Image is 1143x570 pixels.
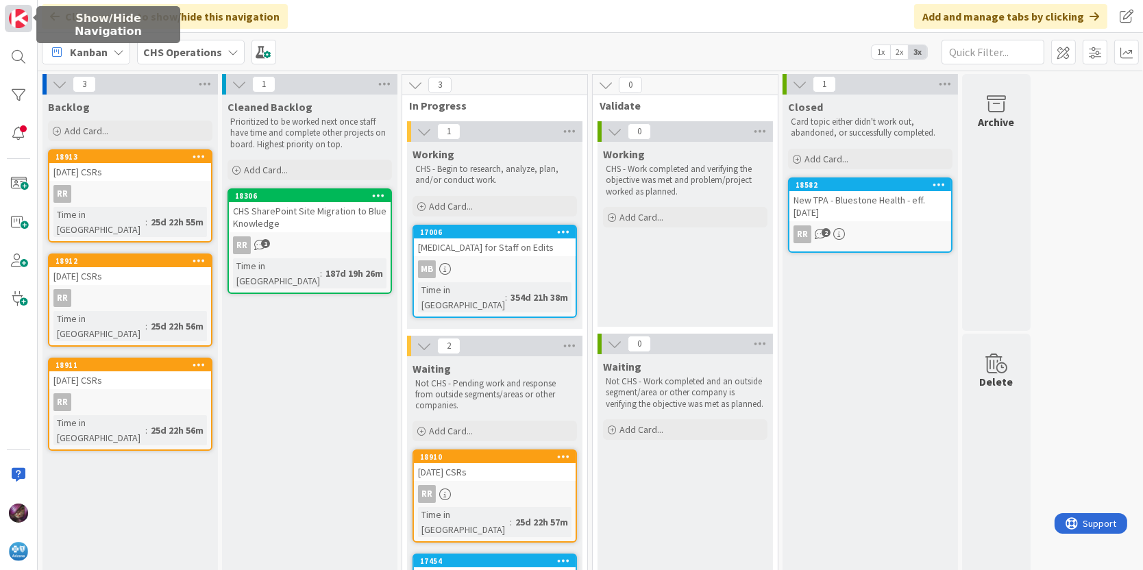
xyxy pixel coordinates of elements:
a: 18582New TPA - Bluestone Health - eff. [DATE]RR [788,177,952,253]
p: Not CHS - Pending work and response from outside segments/areas or other companies. [415,378,574,412]
span: 1 [813,76,836,92]
div: Time in [GEOGRAPHIC_DATA] [233,258,320,288]
div: Click our logo to show/hide this navigation [42,4,288,29]
span: Add Card... [64,125,108,137]
div: [DATE] CSRs [49,163,211,181]
span: : [145,214,147,230]
span: Waiting [603,360,641,373]
p: Prioritized to be worked next once staff have time and complete other projects on board. Highest ... [230,116,389,150]
span: Add Card... [429,200,473,212]
div: 17006[MEDICAL_DATA] for Staff on Edits [414,226,576,256]
a: 17006[MEDICAL_DATA] for Staff on EditsMBTime in [GEOGRAPHIC_DATA]:354d 21h 38m [413,225,577,318]
img: ML [9,504,28,523]
span: 2 [437,338,460,354]
div: Delete [980,373,1013,390]
span: Add Card... [804,153,848,165]
span: : [505,290,507,305]
span: 2 [822,228,831,237]
span: Working [603,147,645,161]
h5: Show/Hide Navigation [42,12,175,38]
span: Add Card... [619,211,663,223]
div: Time in [GEOGRAPHIC_DATA] [53,311,145,341]
a: 18912[DATE] CSRsRRTime in [GEOGRAPHIC_DATA]:25d 22h 56m [48,253,212,347]
div: 25d 22h 56m [147,319,207,334]
span: In Progress [409,99,570,112]
div: RR [53,289,71,307]
span: 3 [73,76,96,92]
span: : [510,515,512,530]
div: 18582New TPA - Bluestone Health - eff. [DATE] [789,179,951,221]
div: RR [233,236,251,254]
div: RR [53,393,71,411]
span: Kanban [70,44,108,60]
span: Backlog [48,100,90,114]
a: 18913[DATE] CSRsRRTime in [GEOGRAPHIC_DATA]:25d 22h 55m [48,149,212,243]
div: New TPA - Bluestone Health - eff. [DATE] [789,191,951,221]
div: RR [794,225,811,243]
div: 18306 [229,190,391,202]
span: 1 [261,239,270,248]
div: 25d 22h 55m [147,214,207,230]
span: 0 [628,336,651,352]
span: Add Card... [244,164,288,176]
div: MB [414,260,576,278]
div: 17454 [414,555,576,567]
div: 17454 [420,556,576,566]
div: RR [414,485,576,503]
div: 18911 [49,359,211,371]
div: Time in [GEOGRAPHIC_DATA] [53,415,145,445]
div: 18306 [235,191,391,201]
div: Time in [GEOGRAPHIC_DATA] [418,282,505,312]
input: Quick Filter... [942,40,1044,64]
div: 18910 [414,451,576,463]
div: 18913 [56,152,211,162]
div: [DATE] CSRs [414,463,576,481]
div: 18306CHS SharePoint Site Migration to Blue Knowledge [229,190,391,232]
span: 3 [428,77,452,93]
div: MB [418,260,436,278]
span: : [320,266,322,281]
div: 18911[DATE] CSRs [49,359,211,389]
span: 0 [628,123,651,140]
div: 18582 [789,179,951,191]
div: 18582 [796,180,951,190]
div: 18912 [49,255,211,267]
div: RR [789,225,951,243]
div: 17006 [414,226,576,238]
p: CHS - Work completed and verifying the objective was met and problem/project worked as planned. [606,164,765,197]
div: 187d 19h 26m [322,266,386,281]
div: Time in [GEOGRAPHIC_DATA] [418,507,510,537]
p: CHS - Begin to research, analyze, plan, and/or conduct work. [415,164,574,186]
img: avatar [9,542,28,561]
div: Time in [GEOGRAPHIC_DATA] [53,207,145,237]
div: 18911 [56,360,211,370]
div: [MEDICAL_DATA] for Staff on Edits [414,238,576,256]
span: Working [413,147,454,161]
p: Not CHS - Work completed and an outside segment/area or other company is verifying the objective ... [606,376,765,410]
span: Validate [600,99,761,112]
a: 18910[DATE] CSRsRRTime in [GEOGRAPHIC_DATA]:25d 22h 57m [413,449,577,543]
span: Waiting [413,362,451,375]
div: [DATE] CSRs [49,267,211,285]
div: [DATE] CSRs [49,371,211,389]
div: Archive [979,114,1015,130]
p: Card topic either didn't work out, abandoned, or successfully completed. [791,116,950,139]
span: 0 [619,77,642,93]
div: RR [49,185,211,203]
div: 354d 21h 38m [507,290,571,305]
span: 2x [890,45,909,59]
span: : [145,423,147,438]
span: 1 [437,123,460,140]
div: 18913 [49,151,211,163]
span: Closed [788,100,823,114]
img: Visit kanbanzone.com [9,9,28,28]
span: Add Card... [429,425,473,437]
a: 18911[DATE] CSRsRRTime in [GEOGRAPHIC_DATA]:25d 22h 56m [48,358,212,451]
div: RR [53,185,71,203]
div: 18912 [56,256,211,266]
span: 1 [252,76,275,92]
div: 18910 [420,452,576,462]
div: 25d 22h 57m [512,515,571,530]
div: Add and manage tabs by clicking [914,4,1107,29]
span: : [145,319,147,334]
